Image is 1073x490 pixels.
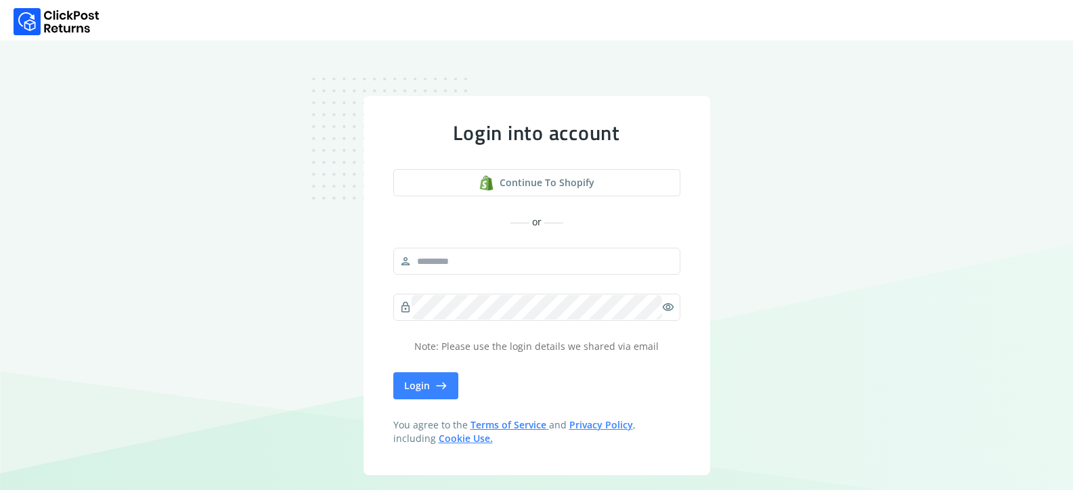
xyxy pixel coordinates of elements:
[393,169,680,196] a: shopify logoContinue to shopify
[470,418,549,431] a: Terms of Service
[569,418,633,431] a: Privacy Policy
[435,376,447,395] span: east
[662,298,674,317] span: visibility
[14,8,100,35] img: Logo
[393,120,680,145] div: Login into account
[479,175,494,191] img: shopify logo
[393,418,680,445] span: You agree to the and , including
[500,176,594,190] span: Continue to shopify
[439,432,493,445] a: Cookie Use.
[399,298,412,317] span: lock
[393,215,680,229] div: or
[393,169,680,196] button: Continue to shopify
[393,340,680,353] p: Note: Please use the login details we shared via email
[393,372,458,399] button: Login east
[399,252,412,271] span: person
